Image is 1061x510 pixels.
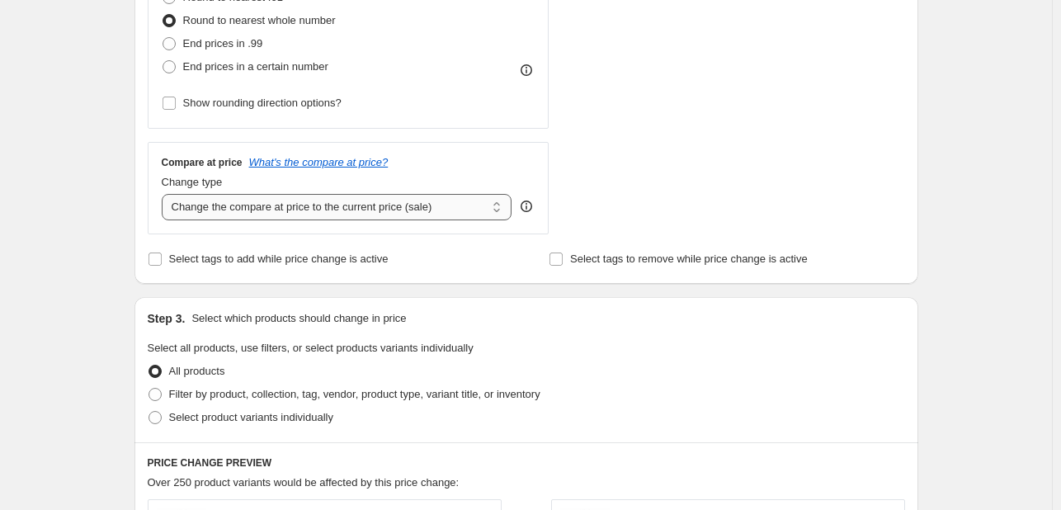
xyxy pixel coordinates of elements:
span: Select tags to add while price change is active [169,253,389,265]
button: What's the compare at price? [249,156,389,168]
span: End prices in a certain number [183,60,328,73]
span: Filter by product, collection, tag, vendor, product type, variant title, or inventory [169,388,540,400]
span: End prices in .99 [183,37,263,50]
span: Select product variants individually [169,411,333,423]
h6: PRICE CHANGE PREVIEW [148,456,905,470]
span: Show rounding direction options? [183,97,342,109]
h2: Step 3. [148,310,186,327]
span: Select all products, use filters, or select products variants individually [148,342,474,354]
span: Change type [162,176,223,188]
h3: Compare at price [162,156,243,169]
span: Select tags to remove while price change is active [570,253,808,265]
span: Over 250 product variants would be affected by this price change: [148,476,460,489]
div: help [518,198,535,215]
p: Select which products should change in price [191,310,406,327]
span: Round to nearest whole number [183,14,336,26]
span: All products [169,365,225,377]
